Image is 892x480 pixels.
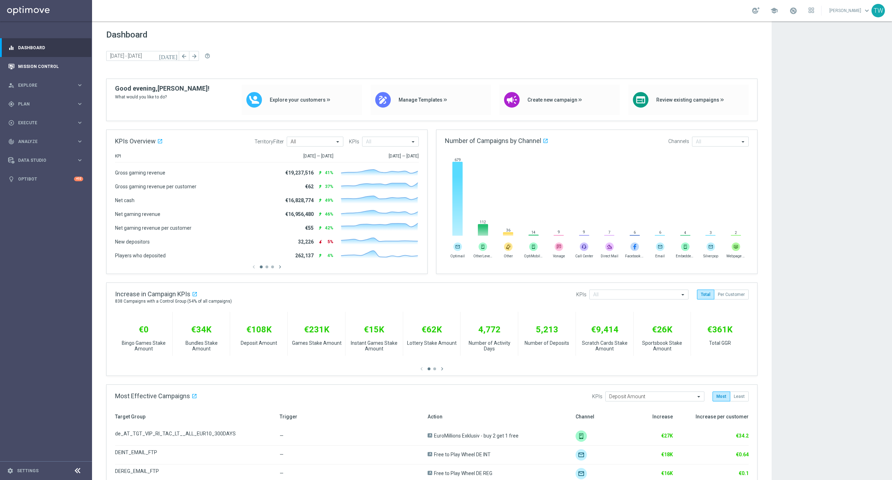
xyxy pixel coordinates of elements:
[8,101,15,107] i: gps_fixed
[18,38,83,57] a: Dashboard
[770,7,778,15] span: school
[8,170,83,188] div: Optibot
[76,157,83,164] i: keyboard_arrow_right
[18,121,76,125] span: Execute
[8,157,76,164] div: Data Studio
[74,177,83,181] div: +10
[76,119,83,126] i: keyboard_arrow_right
[8,138,15,145] i: track_changes
[18,139,76,144] span: Analyze
[8,45,84,51] button: equalizer Dashboard
[871,4,885,17] div: TW
[8,138,76,145] div: Analyze
[8,82,15,88] i: person_search
[8,139,84,144] button: track_changes Analyze keyboard_arrow_right
[18,83,76,87] span: Explore
[8,45,15,51] i: equalizer
[829,5,871,16] a: [PERSON_NAME]keyboard_arrow_down
[18,170,74,188] a: Optibot
[76,82,83,88] i: keyboard_arrow_right
[8,176,84,182] button: lightbulb Optibot +10
[76,101,83,107] i: keyboard_arrow_right
[863,7,871,15] span: keyboard_arrow_down
[8,120,76,126] div: Execute
[8,101,84,107] button: gps_fixed Plan keyboard_arrow_right
[8,64,84,69] button: Mission Control
[18,158,76,162] span: Data Studio
[18,102,76,106] span: Plan
[8,120,15,126] i: play_circle_outline
[8,158,84,163] button: Data Studio keyboard_arrow_right
[8,82,84,88] button: person_search Explore keyboard_arrow_right
[76,138,83,145] i: keyboard_arrow_right
[18,57,83,76] a: Mission Control
[17,469,39,473] a: Settings
[8,101,76,107] div: Plan
[8,82,76,88] div: Explore
[7,468,13,474] i: settings
[8,38,83,57] div: Dashboard
[8,120,84,126] button: play_circle_outline Execute keyboard_arrow_right
[8,176,15,182] i: lightbulb
[8,57,83,76] div: Mission Control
